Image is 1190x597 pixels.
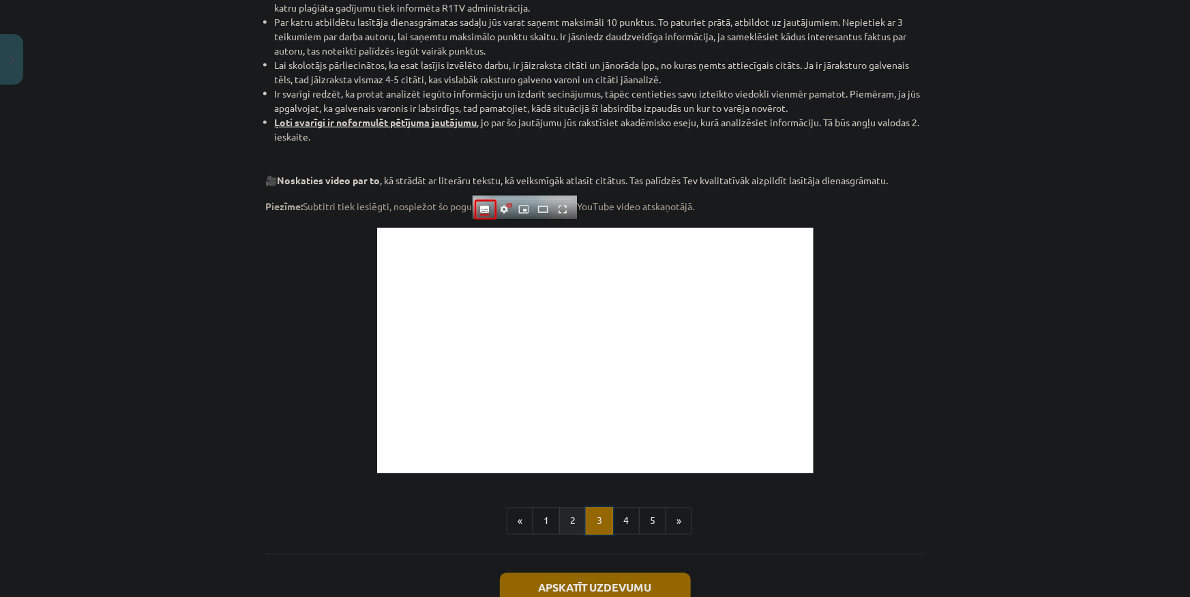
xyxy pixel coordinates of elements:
li: Lai skolotājs pārliecinātos, ka esat lasījis izvēlēto darbu, ir jāizraksta citāti un jānorāda lpp... [275,58,925,87]
img: icon-close-lesson-0947bae3869378f0d4975bcd49f059093ad1ed9edebbc8119c70593378902aed.svg [9,56,14,65]
button: « [507,508,533,535]
button: 4 [612,508,640,535]
nav: Page navigation example [266,508,925,535]
button: 5 [639,508,666,535]
button: 3 [586,508,613,535]
li: Par katru atbildētu lasītāja dienasgrāmatas sadaļu jūs varat saņemt maksimāli 10 punktus. To patu... [275,15,925,58]
li: Ir svarīgi redzēt, ka protat analizēt iegūto informāciju un izdarīt secinājumus, tāpēc centieties... [275,87,925,115]
strong: Ļoti svarīgi ir noformulēt pētījuma jautājumu [275,116,477,128]
button: 1 [533,508,560,535]
strong: Noskaties video par to [278,174,381,186]
span: Subtitri tiek ieslēgti, nospiežot šo pogu YouTube video atskaņotājā. [266,200,695,212]
li: , jo par šo jautājumu jūs rakstīsiet akadēmisko eseju, kurā analizēsiet informāciju. Tā būs angļu... [275,115,925,144]
p: 🎥 , kā strādāt ar literāru tekstu, kā veiksmīgāk atlasīt citātus. Tas palīdzēs Tev kvalitatīvāk a... [266,173,925,188]
strong: Piezīme: [266,200,303,212]
button: » [666,508,692,535]
button: 2 [559,508,586,535]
